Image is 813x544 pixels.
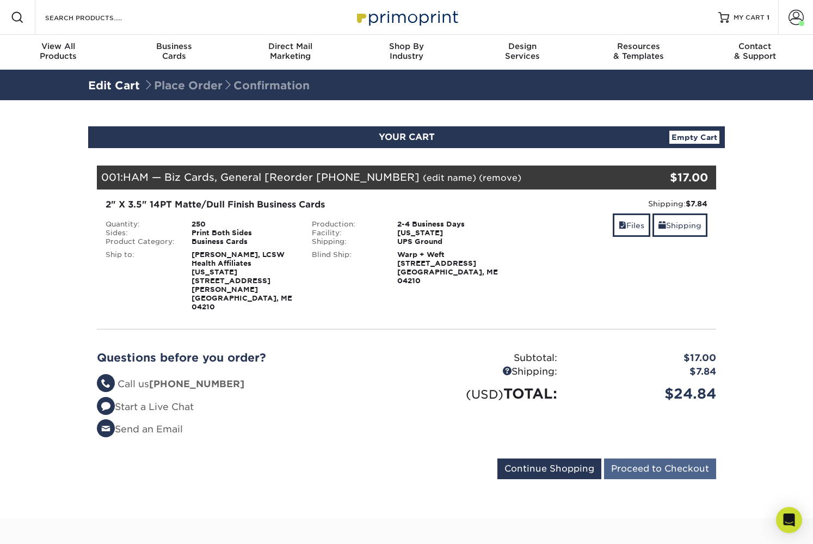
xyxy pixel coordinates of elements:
[465,41,581,61] div: Services
[423,173,476,183] a: (edit name)
[97,166,613,190] div: 001:
[88,79,140,92] a: Edit Cart
[192,250,292,311] strong: [PERSON_NAME], LCSW Health Affiliates [US_STATE] [STREET_ADDRESS][PERSON_NAME] [GEOGRAPHIC_DATA],...
[389,237,509,246] div: UPS Ground
[581,41,697,61] div: & Templates
[669,131,719,144] a: Empty Cart
[406,383,565,404] div: TOTAL:
[604,459,716,479] input: Proceed to Checkout
[389,229,509,237] div: [US_STATE]
[183,229,304,237] div: Print Both Sides
[116,35,232,70] a: BusinessCards
[581,41,697,51] span: Resources
[3,511,93,540] iframe: Google Customer Reviews
[565,351,724,365] div: $17.00
[143,79,310,92] span: Place Order Confirmation
[479,173,521,183] a: (remove)
[465,41,581,51] span: Design
[97,250,183,311] div: Ship to:
[97,351,398,364] h2: Questions before you order?
[97,377,398,392] li: Call us
[97,229,183,237] div: Sides:
[619,221,626,230] span: files
[97,424,183,435] a: Send an Email
[97,237,183,246] div: Product Category:
[497,459,601,479] input: Continue Shopping
[697,41,813,51] span: Contact
[686,199,707,208] strong: $7.84
[232,35,348,70] a: Direct MailMarketing
[97,220,183,229] div: Quantity:
[106,198,501,211] div: 2" X 3.5" 14PT Matte/Dull Finish Business Cards
[348,41,464,61] div: Industry
[406,351,565,365] div: Subtotal:
[613,213,650,237] a: Files
[116,41,232,61] div: Cards
[697,35,813,70] a: Contact& Support
[658,221,666,230] span: shipping
[116,41,232,51] span: Business
[149,378,244,389] strong: [PHONE_NUMBER]
[304,250,390,285] div: Blind Ship:
[465,35,581,70] a: DesignServices
[697,41,813,61] div: & Support
[767,14,769,21] span: 1
[397,250,498,285] strong: Warp + Weft [STREET_ADDRESS] [GEOGRAPHIC_DATA], ME 04210
[123,171,420,183] span: HAM — Biz Cards, General [Reorder [PHONE_NUMBER]
[183,220,304,229] div: 250
[565,365,724,379] div: $7.84
[348,35,464,70] a: Shop ByIndustry
[581,35,697,70] a: Resources& Templates
[232,41,348,51] span: Direct Mail
[232,41,348,61] div: Marketing
[44,11,150,24] input: SEARCH PRODUCTS.....
[518,198,707,209] div: Shipping:
[348,41,464,51] span: Shop By
[352,5,461,29] img: Primoprint
[652,213,707,237] a: Shipping
[565,383,724,404] div: $24.84
[406,365,565,379] div: Shipping:
[97,401,194,412] a: Start a Live Chat
[776,507,802,533] div: Open Intercom Messenger
[613,169,708,186] div: $17.00
[379,132,435,142] span: YOUR CART
[389,220,509,229] div: 2-4 Business Days
[183,237,304,246] div: Business Cards
[734,13,765,22] span: MY CART
[304,220,390,229] div: Production:
[304,229,390,237] div: Facility:
[466,387,503,401] small: (USD)
[304,237,390,246] div: Shipping:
